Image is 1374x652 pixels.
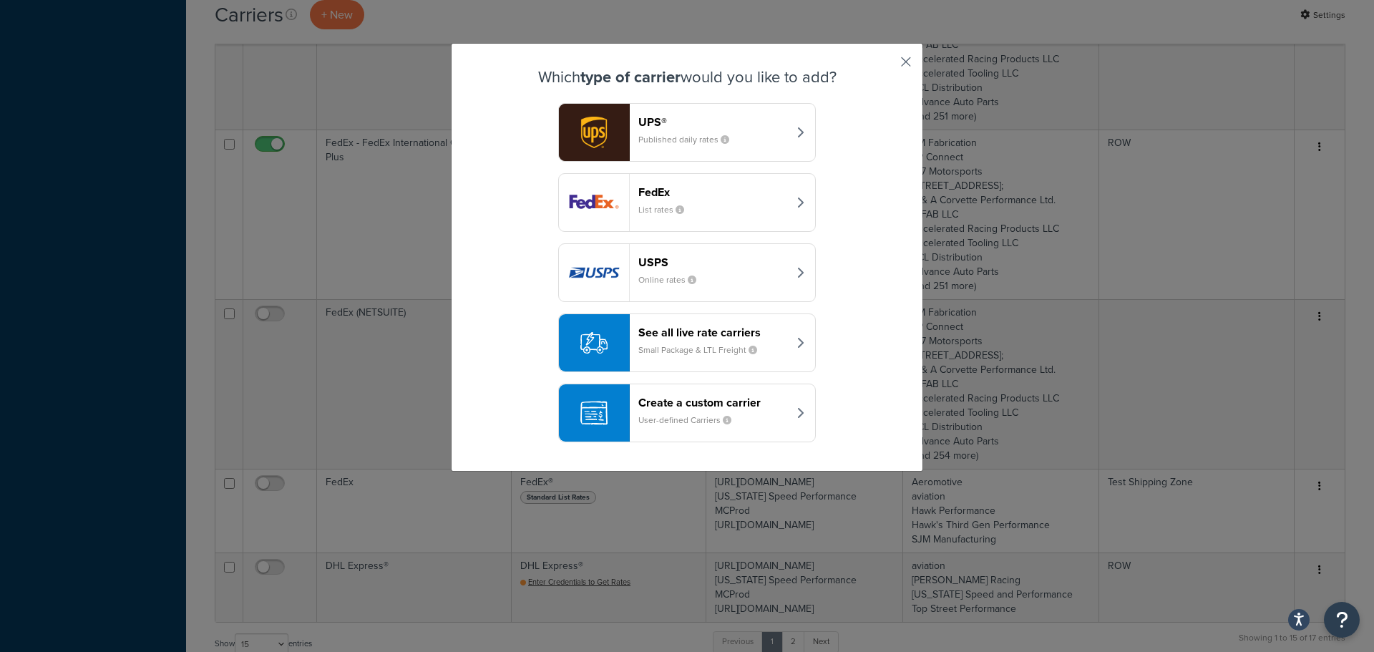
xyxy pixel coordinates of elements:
[638,414,743,427] small: User-defined Carriers
[558,243,816,302] button: usps logoUSPSOnline rates
[558,384,816,442] button: Create a custom carrierUser-defined Carriers
[559,104,629,161] img: ups logo
[638,344,769,356] small: Small Package & LTL Freight
[638,273,708,286] small: Online rates
[1324,602,1360,638] button: Open Resource Center
[558,173,816,232] button: fedEx logoFedExList rates
[487,69,887,86] h3: Which would you like to add?
[638,185,788,199] header: FedEx
[638,326,788,339] header: See all live rate carriers
[638,256,788,269] header: USPS
[638,396,788,409] header: Create a custom carrier
[638,203,696,216] small: List rates
[580,399,608,427] img: icon-carrier-custom-c93b8a24.svg
[558,103,816,162] button: ups logoUPS®Published daily rates
[638,133,741,146] small: Published daily rates
[558,313,816,372] button: See all live rate carriersSmall Package & LTL Freight
[559,244,629,301] img: usps logo
[580,329,608,356] img: icon-carrier-liverate-becf4550.svg
[559,174,629,231] img: fedEx logo
[638,115,788,129] header: UPS®
[580,65,681,89] strong: type of carrier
